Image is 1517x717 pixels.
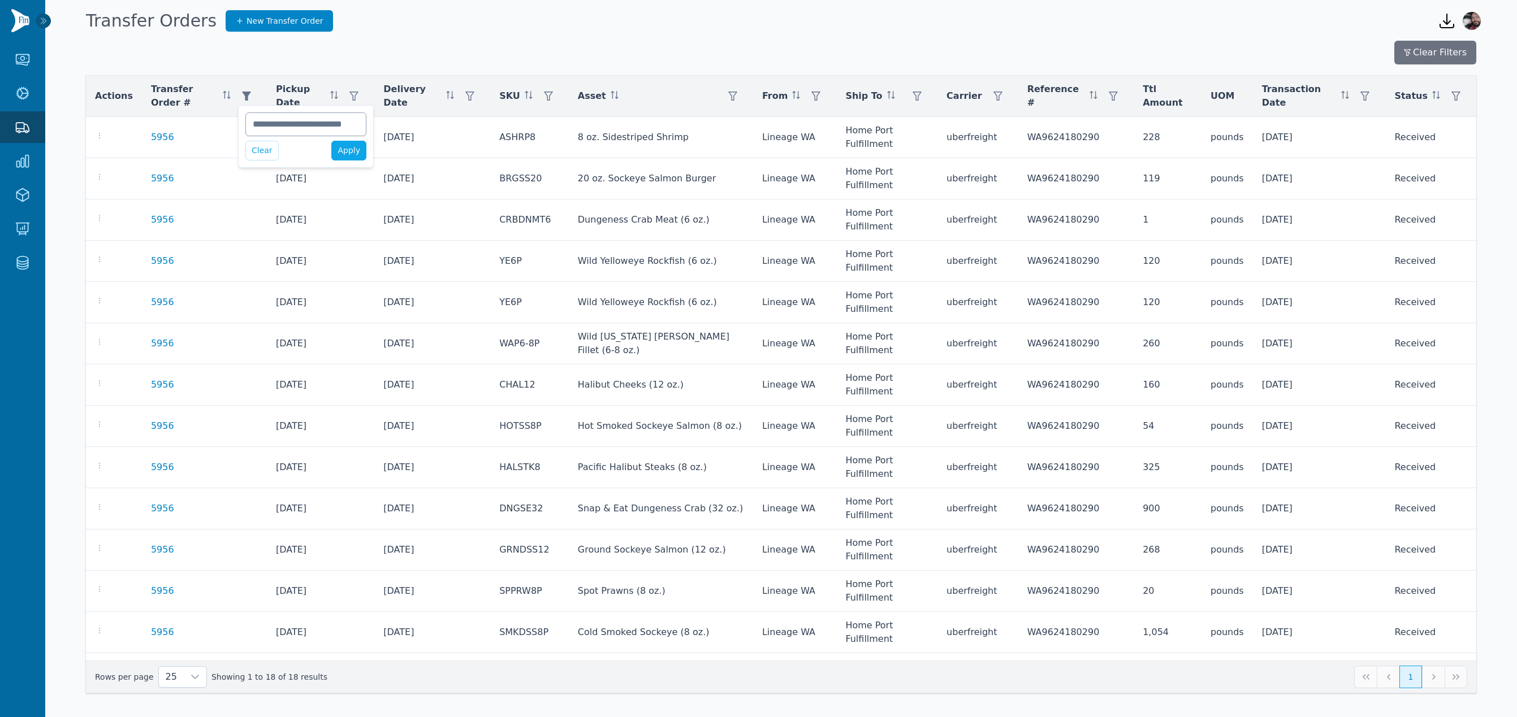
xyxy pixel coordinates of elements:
td: SMKDSS8P [490,612,569,653]
td: Lineage WA [753,199,836,241]
td: [DATE] [374,199,490,241]
td: Lineage WA [753,117,836,158]
td: WA9624180290 [1018,488,1134,529]
a: 5956 [151,419,174,433]
span: Showing 1 to 18 of 18 results [211,671,327,683]
td: uberfreight [937,364,1018,406]
span: UOM [1211,89,1235,103]
button: Clear [245,141,279,160]
td: 900 [1134,488,1202,529]
td: WA9624180290 [1018,612,1134,653]
td: 325 [1134,447,1202,488]
td: Received [1385,364,1476,406]
h1: Transfer Orders [86,11,217,31]
td: Received [1385,199,1476,241]
td: Received [1385,241,1476,282]
td: Received [1385,653,1476,694]
img: Gareth Morales [1463,12,1481,30]
span: Delivery Date [383,82,442,110]
td: Home Port Fulfillment [836,571,937,612]
td: [DATE] [267,653,374,694]
td: [DATE] [374,529,490,571]
td: [DATE] [374,653,490,694]
td: Ground Sockeye Salmon (12 oz.) [569,529,753,571]
a: 5956 [151,337,174,350]
td: 8 oz. Sidestriped Shrimp [569,117,753,158]
span: SKU [499,89,520,103]
td: Received [1385,158,1476,199]
a: 5956 [151,584,174,598]
td: pounds [1202,612,1253,653]
button: Page 1 [1399,666,1422,688]
td: WA9624180290 [1018,117,1134,158]
td: uberfreight [937,241,1018,282]
td: Hot Smoked Sockeye Salmon (8 oz.) [569,406,753,447]
td: [DATE] [267,612,374,653]
td: [DATE] [374,571,490,612]
td: Lineage WA [753,447,836,488]
td: WA9624180290 [1018,364,1134,406]
img: Finventory [11,9,29,32]
span: Actions [95,89,133,103]
td: SPPRW8P [490,571,569,612]
td: [DATE] [1253,323,1386,364]
td: pounds [1202,158,1253,199]
td: pounds [1202,323,1253,364]
td: Home Port Fulfillment [836,158,937,199]
td: Received [1385,117,1476,158]
td: Lineage WA [753,406,836,447]
span: Ttl Amount [1143,82,1192,110]
td: 228 [1134,117,1202,158]
td: Spot Prawns (8 oz.) [569,571,753,612]
td: [DATE] [374,282,490,323]
td: pounds [1202,571,1253,612]
a: 5956 [151,213,174,227]
td: Lineage WA [753,323,836,364]
td: [DATE] [267,529,374,571]
a: 5956 [151,378,174,392]
td: 1 [1134,199,1202,241]
button: Clear Filters [1394,41,1476,64]
td: Lineage WA [753,612,836,653]
td: Received [1385,488,1476,529]
a: 5956 [151,254,174,268]
td: [DATE] [267,241,374,282]
td: Lineage WA [753,158,836,199]
td: Halibut Cheeks (12 oz.) [569,364,753,406]
td: HALSTK8 [490,447,569,488]
td: [DATE] [267,447,374,488]
td: WA9624180290 [1018,447,1134,488]
td: Home Port Fulfillment [836,117,937,158]
a: 5956 [151,460,174,474]
td: uberfreight [937,117,1018,158]
td: 160 [1134,364,1202,406]
td: [DATE] [1253,571,1386,612]
td: Home Port Fulfillment [836,612,937,653]
td: [DATE] [267,282,374,323]
td: [DATE] [1253,529,1386,571]
td: Home Port Fulfillment [836,323,937,364]
td: uberfreight [937,282,1018,323]
span: Apply [338,145,360,157]
td: pounds [1202,241,1253,282]
td: 120 [1134,241,1202,282]
span: Transfer Order # [151,82,218,110]
td: YE6P [490,241,569,282]
span: Carrier [946,89,982,103]
td: pounds [1202,447,1253,488]
td: Wild Yelloweye Rockfish (6 oz.) [569,241,753,282]
td: pounds [1202,406,1253,447]
td: SBLFSH6P [490,653,569,694]
td: [DATE] [1253,282,1386,323]
td: [DATE] [1253,199,1386,241]
td: WA9624180290 [1018,653,1134,694]
button: Apply [331,141,366,160]
td: Lineage WA [753,653,836,694]
td: CRBDNMT6 [490,199,569,241]
td: 119 [1134,158,1202,199]
td: Received [1385,282,1476,323]
td: [DATE] [1253,406,1386,447]
td: WA9624180290 [1018,571,1134,612]
td: Lineage WA [753,364,836,406]
td: Lineage WA [753,571,836,612]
